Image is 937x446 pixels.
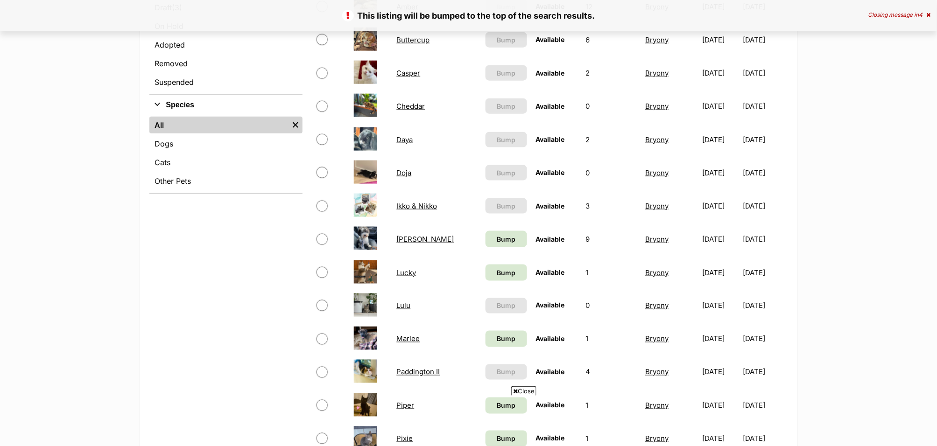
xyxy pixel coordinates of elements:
td: [DATE] [743,223,787,255]
a: Ikko & Nikko [397,202,437,210]
td: [DATE] [743,257,787,289]
td: [DATE] [743,157,787,189]
a: Casper [397,69,421,77]
span: Bump [497,367,515,377]
td: [DATE] [743,356,787,388]
button: Bump [486,98,528,114]
div: Species [149,115,303,193]
div: Closing message in [868,12,931,18]
span: 4 [919,11,923,18]
iframe: Advertisement [299,399,639,441]
a: Bryony [645,368,669,376]
a: Bryony [645,102,669,111]
td: [DATE] [699,124,742,156]
td: [DATE] [743,390,787,422]
a: Cats [149,154,303,171]
span: Available [535,69,564,77]
a: Suspended [149,74,303,91]
span: Bump [497,301,515,311]
td: [DATE] [699,223,742,255]
span: Available [535,268,564,276]
a: Buttercup [397,35,430,44]
span: Bump [497,201,515,211]
button: Bump [486,32,528,48]
td: [DATE] [699,390,742,422]
td: 0 [582,157,641,189]
span: Available [535,235,564,243]
button: Bump [486,165,528,181]
a: Paddington II [397,368,440,376]
span: Bump [497,68,515,78]
td: 0 [582,290,641,322]
span: Available [535,368,564,376]
a: Bryony [645,401,669,410]
td: [DATE] [699,24,742,56]
td: 2 [582,124,641,156]
a: Daya [397,135,413,144]
button: Bump [486,132,528,147]
span: Bump [497,234,515,244]
a: Bryony [645,35,669,44]
td: [DATE] [699,157,742,189]
a: Bryony [645,202,669,210]
a: Other Pets [149,173,303,189]
td: 2 [582,57,641,89]
span: Bump [497,135,515,145]
td: 6 [582,24,641,56]
td: [DATE] [699,290,742,322]
a: Bryony [645,235,669,244]
a: Bryony [645,334,669,343]
a: Lulu [397,301,411,310]
span: Bump [497,168,515,178]
td: [DATE] [699,57,742,89]
a: Cheddar [397,102,425,111]
span: Available [535,168,564,176]
td: 3 [582,190,641,222]
a: Bryony [645,135,669,144]
td: [DATE] [699,323,742,355]
td: 4 [582,356,641,388]
td: 1 [582,323,641,355]
a: Marlee [397,334,420,343]
span: Available [535,202,564,210]
span: Bump [497,35,515,45]
td: [DATE] [743,90,787,122]
td: [DATE] [699,190,742,222]
p: This listing will be bumped to the top of the search results. [9,9,928,22]
td: [DATE] [743,323,787,355]
a: Lucky [397,268,416,277]
button: Species [149,99,303,111]
a: Bryony [645,168,669,177]
a: Bump [486,231,528,247]
a: Dogs [149,135,303,152]
span: Available [535,102,564,110]
td: [DATE] [743,57,787,89]
span: Bump [497,101,515,111]
button: Bump [486,198,528,214]
span: Available [535,35,564,43]
a: Removed [149,55,303,72]
span: Available [535,301,564,309]
a: Bryony [645,434,669,443]
a: Bryony [645,69,669,77]
a: All [149,117,289,133]
span: Bump [497,334,515,344]
span: Bump [497,268,515,278]
td: [DATE] [743,124,787,156]
a: Bump [486,331,528,347]
span: Available [535,135,564,143]
td: 1 [582,390,641,422]
td: [DATE] [743,190,787,222]
td: [DATE] [743,24,787,56]
td: [DATE] [699,90,742,122]
a: Remove filter [289,117,303,133]
td: [DATE] [699,356,742,388]
a: [PERSON_NAME] [397,235,454,244]
span: Available [535,335,564,343]
td: [DATE] [699,257,742,289]
a: Bryony [645,268,669,277]
button: Bump [486,298,528,314]
button: Bump [486,364,528,380]
a: Bump [486,265,528,281]
button: Bump [486,65,528,81]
